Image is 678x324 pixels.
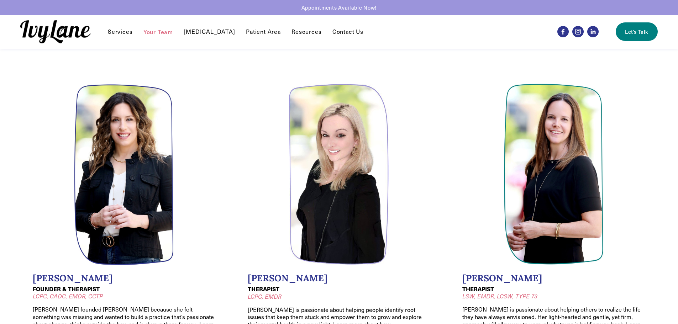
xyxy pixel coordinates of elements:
a: [MEDICAL_DATA] [184,27,235,36]
em: LSW, EMDR, LCSW, TYPE 73 [462,292,537,300]
a: folder dropdown [108,27,132,36]
img: Ivy Lane Counseling &mdash; Therapy that works for you [20,20,91,43]
a: LinkedIn [587,26,599,37]
img: Headshot of Wendy Pawelski, LCPC, CADC, EMDR, CCTP. Wendy is a founder oft Ivy Lane Counseling [74,84,174,265]
span: Resources [291,28,321,36]
h2: [PERSON_NAME] [248,273,431,284]
a: Instagram [572,26,584,37]
a: Your Team [143,27,173,36]
strong: THERAPIST [462,285,494,293]
em: LCPC, CADC, EMDR, CCTP [33,292,103,300]
em: LCPC, EMDR [248,293,282,300]
img: Headshot of Jessica Wilkiel, LCPC, EMDR. Meghan is a therapist at Ivy Lane Counseling. [289,84,389,266]
a: Facebook [557,26,569,37]
img: Headshot of Jodi Kautz, LSW, EMDR, TYPE 73, LCSW. Jodi is a therapist at Ivy Lane Counseling. [504,84,604,265]
span: Services [108,28,132,36]
a: Let's Talk [616,22,658,41]
h2: [PERSON_NAME] [462,273,645,284]
a: folder dropdown [291,27,321,36]
a: Patient Area [246,27,281,36]
strong: THERAPIST [248,285,279,293]
h2: [PERSON_NAME] [33,273,216,284]
a: Contact Us [332,27,363,36]
strong: FOUNDER & THERAPIST [33,285,100,293]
